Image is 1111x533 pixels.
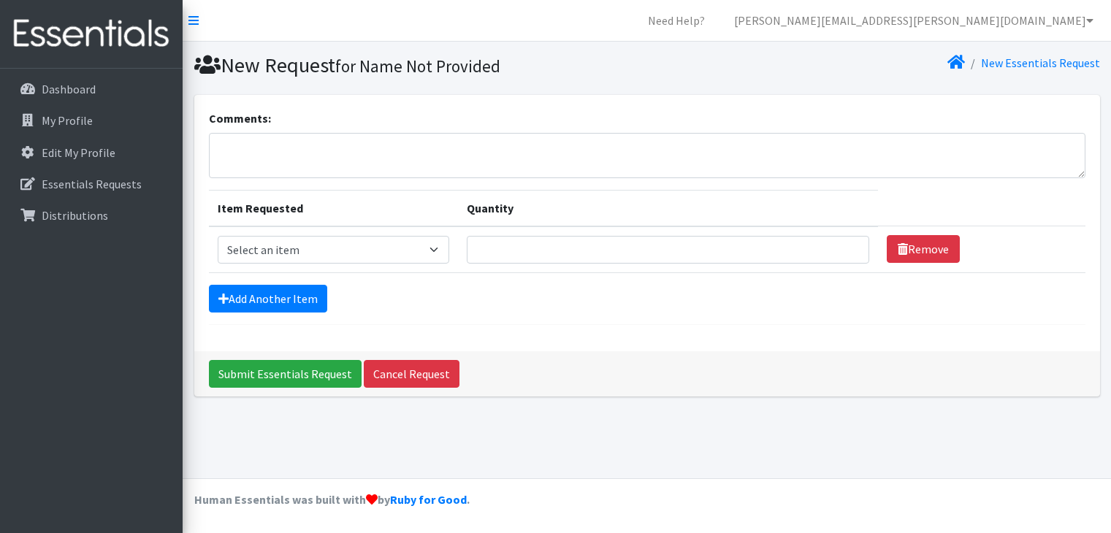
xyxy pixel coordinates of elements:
p: Dashboard [42,82,96,96]
img: HumanEssentials [6,9,177,58]
a: Add Another Item [209,285,327,312]
a: Cancel Request [364,360,459,388]
a: Ruby for Good [390,492,467,507]
a: Distributions [6,201,177,230]
p: Edit My Profile [42,145,115,160]
small: for Name Not Provided [335,55,500,77]
a: My Profile [6,106,177,135]
p: Essentials Requests [42,177,142,191]
input: Submit Essentials Request [209,360,362,388]
th: Item Requested [209,190,458,226]
th: Quantity [458,190,878,226]
a: Dashboard [6,74,177,104]
p: Distributions [42,208,108,223]
p: My Profile [42,113,93,128]
h1: New Request [194,53,642,78]
a: Edit My Profile [6,138,177,167]
a: Remove [887,235,960,263]
strong: Human Essentials was built with by . [194,492,470,507]
label: Comments: [209,110,271,127]
a: Essentials Requests [6,169,177,199]
a: [PERSON_NAME][EMAIL_ADDRESS][PERSON_NAME][DOMAIN_NAME] [722,6,1105,35]
a: Need Help? [636,6,717,35]
a: New Essentials Request [981,55,1100,70]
